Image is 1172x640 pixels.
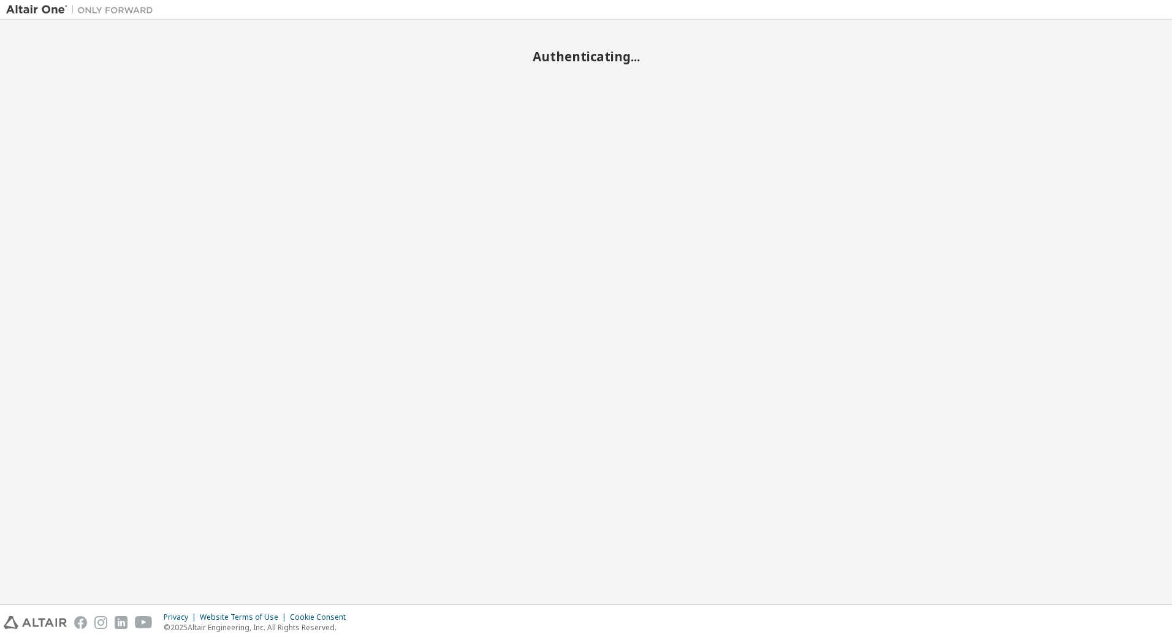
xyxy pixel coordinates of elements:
img: Altair One [6,4,159,16]
div: Cookie Consent [290,612,353,622]
p: © 2025 Altair Engineering, Inc. All Rights Reserved. [164,622,353,633]
div: Website Terms of Use [200,612,290,622]
img: linkedin.svg [115,616,127,629]
img: altair_logo.svg [4,616,67,629]
img: youtube.svg [135,616,153,629]
img: facebook.svg [74,616,87,629]
div: Privacy [164,612,200,622]
h2: Authenticating... [6,48,1166,64]
img: instagram.svg [94,616,107,629]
